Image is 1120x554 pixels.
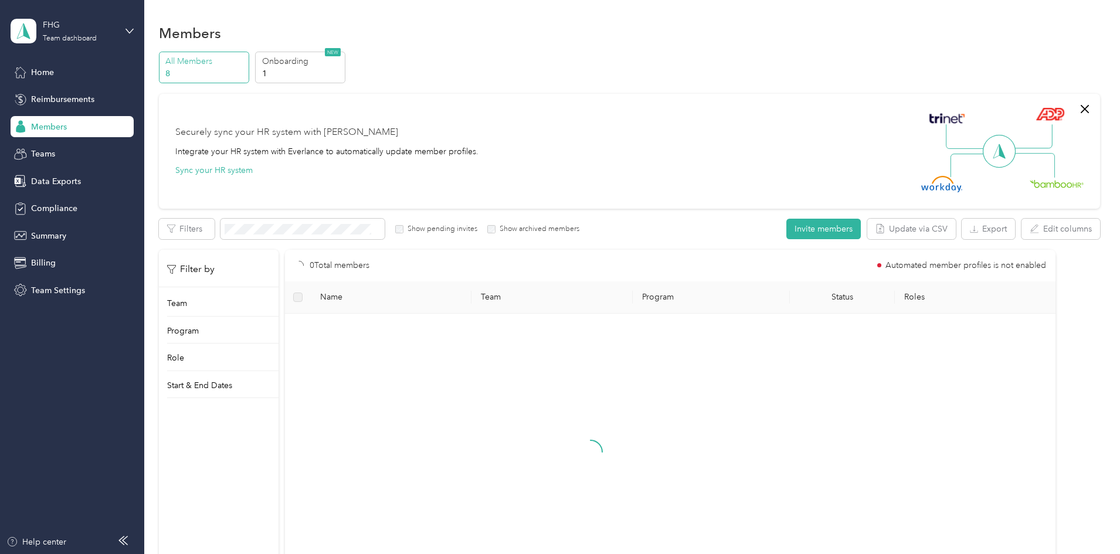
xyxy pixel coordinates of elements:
[946,124,987,149] img: Line Left Up
[895,281,1056,314] th: Roles
[31,257,56,269] span: Billing
[262,67,342,80] p: 1
[165,55,245,67] p: All Members
[31,148,55,160] span: Teams
[1014,153,1055,178] img: Line Right Down
[403,224,477,234] label: Show pending invites
[790,281,895,314] th: Status
[43,35,97,42] div: Team dashboard
[159,219,215,239] button: Filters
[167,325,199,337] p: Program
[6,536,66,548] button: Help center
[962,219,1015,239] button: Export
[167,379,232,392] p: Start & End Dates
[926,110,968,127] img: Trinet
[167,352,184,364] p: Role
[167,262,215,277] p: Filter by
[175,145,478,158] div: Integrate your HR system with Everlance to automatically update member profiles.
[31,230,66,242] span: Summary
[165,67,245,80] p: 8
[1021,219,1100,239] button: Edit columns
[495,224,579,234] label: Show archived members
[320,292,463,302] span: Name
[786,219,861,239] button: Invite members
[633,281,790,314] th: Program
[885,261,1046,270] span: Automated member profiles is not enabled
[31,93,94,106] span: Reimbursements
[262,55,342,67] p: Onboarding
[950,153,991,177] img: Line Left Down
[1030,179,1084,188] img: BambooHR
[921,176,962,192] img: Workday
[471,281,633,314] th: Team
[310,259,369,272] p: 0 Total members
[31,284,85,297] span: Team Settings
[43,19,116,31] div: FHG
[31,66,54,79] span: Home
[31,175,81,188] span: Data Exports
[311,281,472,314] th: Name
[175,125,398,140] div: Securely sync your HR system with [PERSON_NAME]
[1012,124,1053,149] img: Line Right Up
[31,121,67,133] span: Members
[159,27,221,39] h1: Members
[1054,488,1120,554] iframe: Everlance-gr Chat Button Frame
[167,297,187,310] p: Team
[867,219,956,239] button: Update via CSV
[31,202,77,215] span: Compliance
[325,48,341,56] span: NEW
[1036,107,1064,121] img: ADP
[175,164,253,176] button: Sync your HR system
